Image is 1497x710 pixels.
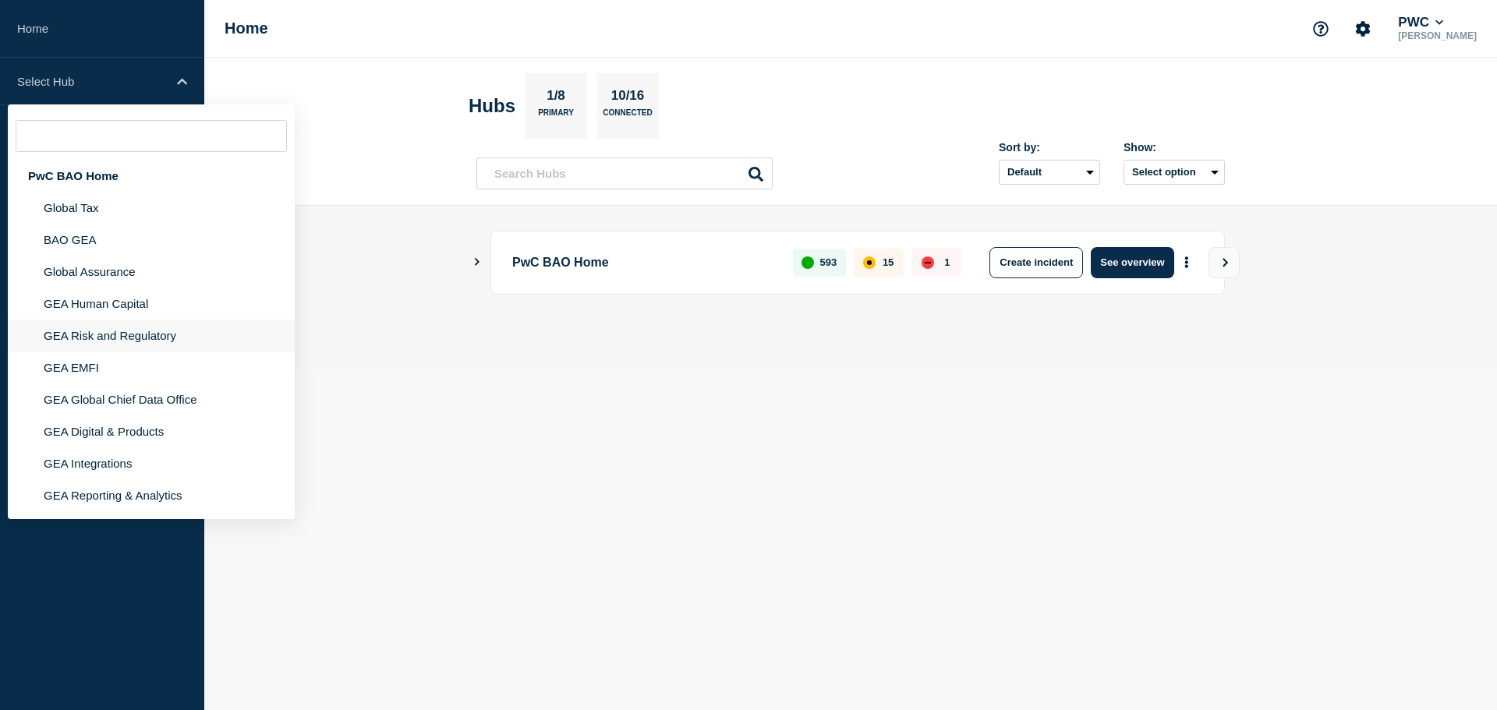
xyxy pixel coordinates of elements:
[863,256,876,269] div: affected
[541,88,572,108] p: 1/8
[1124,141,1225,154] div: Show:
[605,88,650,108] p: 10/16
[999,160,1100,185] select: Sort by
[944,256,950,268] p: 1
[8,479,295,511] li: GEA Reporting & Analytics
[8,288,295,320] li: GEA Human Capital
[1209,247,1240,278] button: View
[999,141,1100,154] div: Sort by:
[603,108,652,125] p: Connected
[225,19,268,37] h1: Home
[476,157,773,189] input: Search Hubs
[989,247,1083,278] button: Create incident
[802,256,814,269] div: up
[17,75,167,88] p: Select Hub
[469,95,515,117] h2: Hubs
[1347,12,1379,45] button: Account settings
[8,383,295,415] li: GEA Global Chief Data Office
[8,224,295,256] li: BAO GEA
[1395,15,1446,30] button: PWC
[1124,160,1225,185] button: Select option
[1304,12,1337,45] button: Support
[473,256,481,268] button: Show Connected Hubs
[8,351,295,383] li: GEA EMFI
[512,247,775,278] p: PwC BAO Home
[8,320,295,351] li: GEA Risk and Regulatory
[922,256,934,269] div: down
[1177,248,1197,277] button: More actions
[1091,247,1173,278] button: See overview
[8,447,295,479] li: GEA Integrations
[8,256,295,288] li: Global Assurance
[883,256,894,268] p: 15
[1395,30,1480,41] p: [PERSON_NAME]
[8,415,295,447] li: GEA Digital & Products
[820,256,837,268] p: 593
[8,192,295,224] li: Global Tax
[8,160,295,192] div: PwC BAO Home
[538,108,574,125] p: Primary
